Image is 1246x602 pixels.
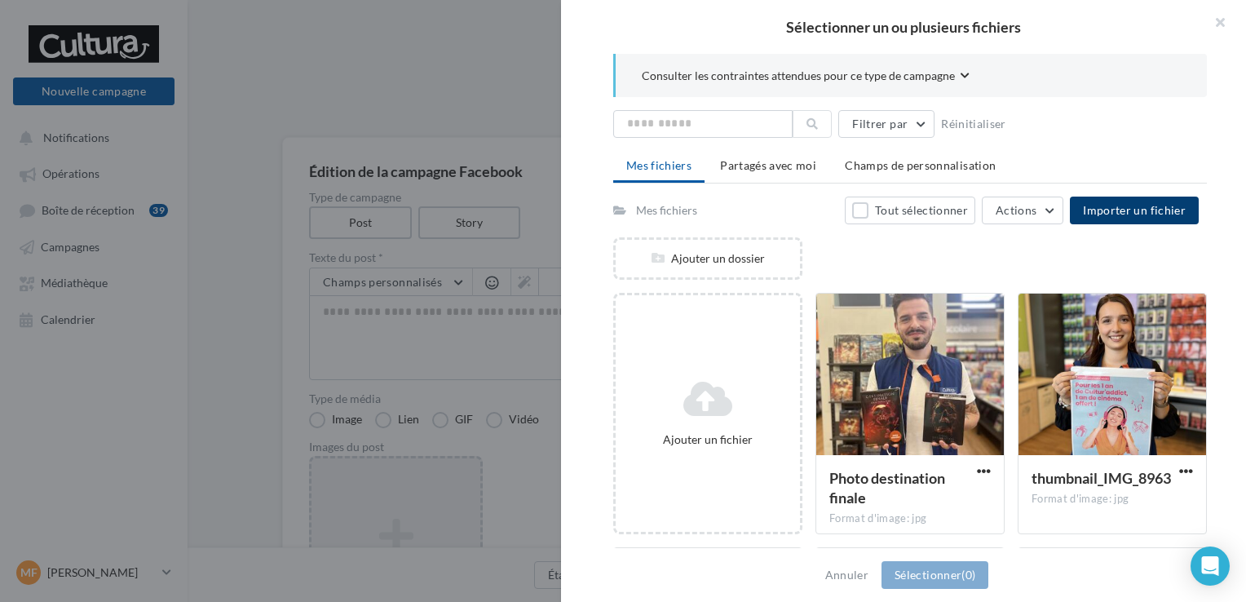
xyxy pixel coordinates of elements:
button: Consulter les contraintes attendues pour ce type de campagne [642,67,970,87]
div: Open Intercom Messenger [1191,547,1230,586]
span: Partagés avec moi [720,158,816,172]
span: Champs de personnalisation [845,158,996,172]
span: Importer un fichier [1083,203,1186,217]
div: Format d'image: jpg [829,511,991,526]
button: Actions [982,197,1063,224]
button: Annuler [819,565,875,585]
button: Réinitialiser [934,114,1013,134]
span: Consulter les contraintes attendues pour ce type de campagne [642,68,955,84]
div: Mes fichiers [636,202,697,219]
span: Actions [996,203,1036,217]
button: Importer un fichier [1070,197,1199,224]
button: Tout sélectionner [845,197,975,224]
h2: Sélectionner un ou plusieurs fichiers [587,20,1220,34]
span: Mes fichiers [626,158,691,172]
button: Filtrer par [838,110,934,138]
span: Photo destination finale [829,469,945,507]
div: Ajouter un fichier [622,432,793,448]
button: Sélectionner(0) [881,561,988,589]
div: Ajouter un dossier [616,250,800,267]
span: thumbnail_IMG_8963 [1032,469,1171,487]
span: (0) [961,568,975,582]
div: Format d'image: jpg [1032,492,1193,507]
